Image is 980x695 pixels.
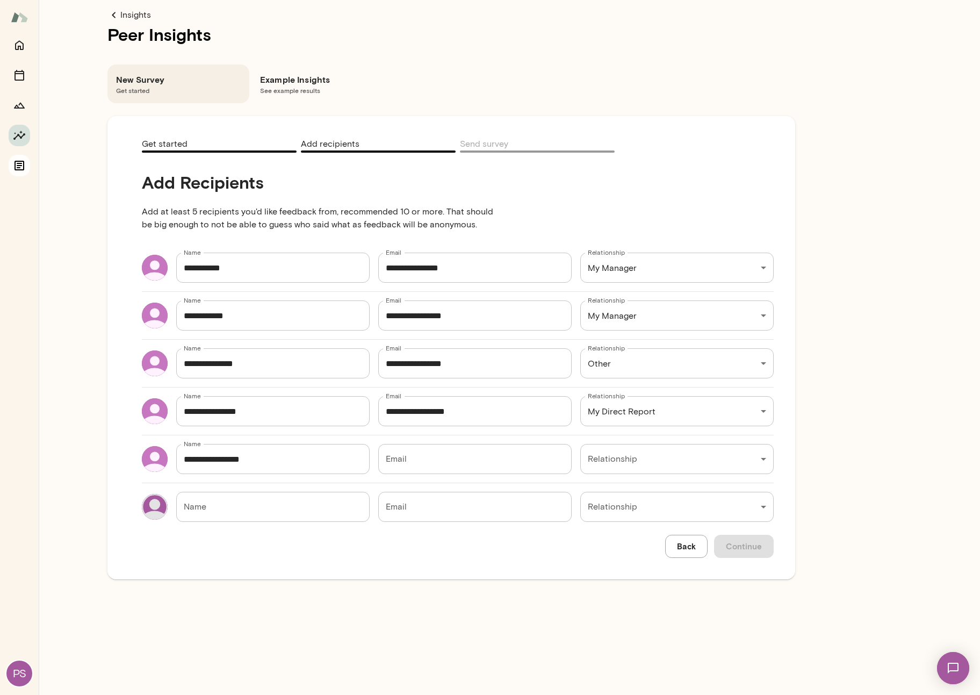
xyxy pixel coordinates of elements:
button: Insights [9,125,30,146]
span: See example results [260,86,385,95]
img: Mento [11,7,28,27]
h4: Add Recipients [142,172,503,192]
label: Name [184,296,201,305]
button: Back [665,535,708,557]
label: Relationship [588,248,625,257]
label: Relationship [588,296,625,305]
div: My Manager [580,253,774,283]
h6: New Survey [116,73,241,86]
label: Name [184,439,201,448]
div: Example InsightsSee example results [251,65,393,103]
h6: Example Insights [260,73,385,86]
span: Get started [142,139,188,151]
label: Email [386,248,401,257]
div: My Direct Report [580,396,774,426]
button: Growth Plan [9,95,30,116]
label: Email [386,296,401,305]
div: Other [580,348,774,378]
label: Name [184,391,201,400]
h1: Peer Insights [107,22,795,47]
label: Email [386,391,401,400]
label: Name [184,343,201,353]
label: Email [386,343,401,353]
span: Add recipients [301,139,359,151]
div: My Manager [580,300,774,331]
div: New SurveyGet started [107,65,249,103]
a: Insights [107,9,795,22]
button: Home [9,34,30,56]
button: Documents [9,155,30,176]
label: Relationship [588,343,625,353]
label: Name [184,248,201,257]
label: Relationship [588,391,625,400]
p: Add at least 5 recipients you'd like feedback from, recommended 10 or more. That should be big en... [142,192,503,244]
button: Sessions [9,65,30,86]
span: Get started [116,86,241,95]
div: PS [6,661,32,686]
span: Send survey [460,139,508,151]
